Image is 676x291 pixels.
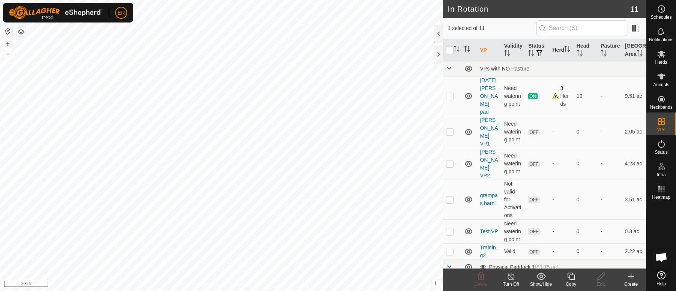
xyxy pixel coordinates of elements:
div: - [552,228,570,235]
a: Test VP [480,228,498,234]
th: Status [525,39,549,61]
span: OFF [528,228,539,235]
p-sorticon: Activate to sort [637,51,643,57]
h2: In Rotation [448,4,630,13]
td: 0 [574,148,598,180]
img: Gallagher Logo [9,6,103,19]
th: Pasture [598,39,622,61]
a: [PERSON_NAME] VP2 [480,149,498,178]
td: 3.51 ac [622,180,646,219]
div: Turn Off [496,281,526,288]
span: OFF [528,161,539,167]
td: 0.3 ac [622,219,646,243]
p-sorticon: Activate to sort [464,47,470,53]
button: Reset Map [3,27,12,36]
span: Schedules [650,15,671,19]
button: + [3,39,12,48]
button: Map Layers [17,27,26,36]
span: ER [117,9,125,17]
span: Help [656,282,666,286]
span: ON [528,93,537,99]
a: Help [646,268,676,289]
span: Heatmap [652,195,670,199]
p-sorticon: Activate to sort [601,51,607,57]
p-sorticon: Activate to sort [504,51,510,57]
button: i [431,279,440,288]
a: [DATE] [PERSON_NAME] pad [480,77,498,115]
p-sorticon: Activate to sort [528,51,534,57]
p-sorticon: Activate to sort [577,51,583,57]
td: 2.05 ac [622,116,646,148]
span: OFF [528,249,539,255]
td: Valid [501,243,525,259]
td: Need watering point [501,76,525,116]
th: Validity [501,39,525,61]
span: Delete [475,282,488,287]
td: 4.23 ac [622,148,646,180]
span: i [435,280,436,286]
button: – [3,49,12,58]
div: - [552,160,570,168]
div: - [552,247,570,255]
td: - [598,180,622,219]
td: Need watering point [501,116,525,148]
span: 1 selected of 11 [448,24,536,32]
th: [GEOGRAPHIC_DATA] Area [622,39,646,61]
a: [PERSON_NAME] VP1 [480,117,498,147]
td: 0 [574,116,598,148]
th: VP [477,39,501,61]
td: 2.22 ac [622,243,646,259]
span: OFF [528,196,539,203]
div: 3 Herds [552,84,570,108]
div: - [552,128,570,136]
td: 19 [574,76,598,116]
span: OFF [528,129,539,135]
th: Herd [549,39,573,61]
span: Neckbands [650,105,672,109]
div: Create [616,281,646,288]
input: Search (S) [536,20,627,36]
a: Privacy Policy [192,281,220,288]
span: VPs [657,127,665,132]
td: - [598,116,622,148]
td: 0 [574,180,598,219]
td: 0 [574,219,598,243]
a: Contact Us [229,281,251,288]
div: Show/Hide [526,281,556,288]
td: 0 [574,243,598,259]
span: Status [655,150,667,154]
span: 11 [630,3,638,15]
a: grampas barn1 [480,192,497,206]
span: Herds [655,60,667,64]
div: Copy [556,281,586,288]
span: (89.75 ac) [535,264,559,270]
th: Head [574,39,598,61]
td: - [598,148,622,180]
td: - [598,243,622,259]
td: Need watering point [501,219,525,243]
p-sorticon: Activate to sort [564,47,570,53]
td: - [598,219,622,243]
div: Physical Paddock 1 [480,264,558,270]
td: Need watering point [501,148,525,180]
td: Not valid for Activations [501,180,525,219]
span: Notifications [649,37,673,42]
td: - [598,76,622,116]
span: Infra [656,172,665,177]
p-sorticon: Activate to sort [454,47,460,53]
a: Open chat [650,246,673,268]
span: Animals [653,82,669,87]
a: Training2 [480,244,496,258]
div: - [552,196,570,204]
div: VPs with NO Pasture [480,66,643,72]
div: Edit [586,281,616,288]
td: 9.51 ac [622,76,646,116]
